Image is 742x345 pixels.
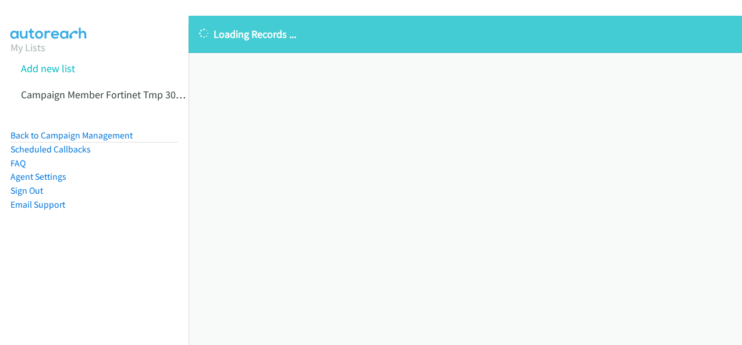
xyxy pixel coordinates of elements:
a: Agent Settings [10,171,66,182]
p: Loading Records ... [199,26,732,42]
a: Scheduled Callbacks [10,144,91,155]
a: My Lists [10,41,45,54]
a: Add new list [21,62,75,75]
a: Back to Campaign Management [10,130,133,141]
a: Campaign Member Fortinet Tmp 301206 Webinar 18.09 Au [21,88,275,101]
a: Sign Out [10,185,43,196]
a: Email Support [10,199,65,210]
a: FAQ [10,158,26,169]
